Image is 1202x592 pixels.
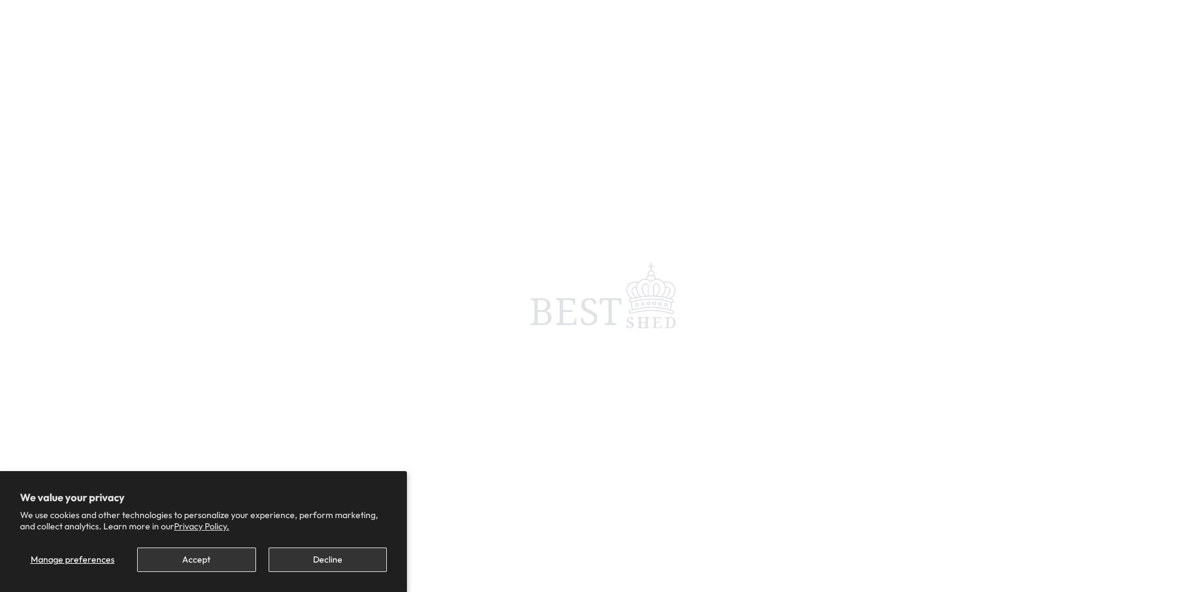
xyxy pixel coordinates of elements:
[174,521,229,532] a: Privacy Policy.
[31,554,115,565] span: Manage preferences
[269,548,387,572] button: Decline
[137,548,255,572] button: Accept
[20,491,387,504] h2: We value your privacy
[20,509,387,532] p: We use cookies and other technologies to personalize your experience, perform marketing, and coll...
[20,548,125,572] button: Manage preferences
